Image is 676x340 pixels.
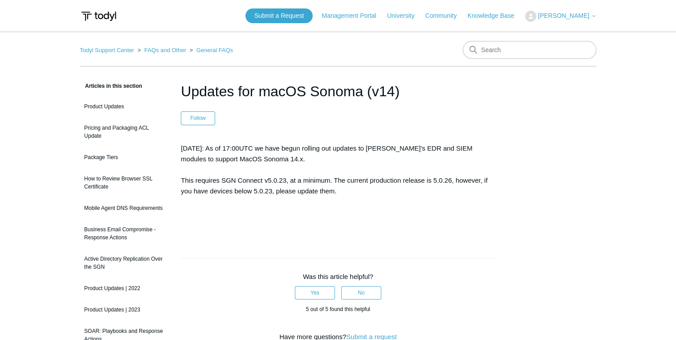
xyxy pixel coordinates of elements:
a: Todyl Support Center [80,47,134,53]
a: Business Email Compromise - Response Actions [80,221,167,246]
li: General FAQs [188,47,233,53]
p: [DATE]: As of 17:00UTC we have begun rolling out updates to [PERSON_NAME]'s EDR and SIEM modules ... [181,143,495,197]
a: Active Directory Replication Over the SGN [80,250,167,275]
img: Todyl Support Center Help Center home page [80,8,118,25]
span: Was this article helpful? [303,273,373,280]
a: University [387,11,423,20]
span: [PERSON_NAME] [538,12,589,19]
a: Product Updates | 2023 [80,301,167,318]
a: Mobile Agent DNS Requirements [80,200,167,217]
a: Package Tiers [80,149,167,166]
button: This article was helpful [295,286,335,299]
button: This article was not helpful [341,286,381,299]
a: FAQs and Other [144,47,186,53]
a: Pricing and Packaging ACL Update [80,119,167,144]
a: How to Review Browser SSL Certificate [80,170,167,195]
li: FAQs and Other [136,47,188,53]
a: Product Updates [80,98,167,115]
input: Search [463,41,596,59]
h1: Updates for macOS Sonoma (v14) [181,81,495,102]
button: Follow Article [181,111,215,125]
a: Submit a Request [245,8,313,23]
a: General FAQs [196,47,233,53]
a: Product Updates | 2022 [80,280,167,297]
a: Knowledge Base [468,11,523,20]
a: Management Portal [322,11,385,20]
li: Todyl Support Center [80,47,136,53]
a: Community [425,11,466,20]
button: [PERSON_NAME] [525,11,596,22]
span: 5 out of 5 found this helpful [306,306,370,312]
span: Articles in this section [80,83,142,89]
